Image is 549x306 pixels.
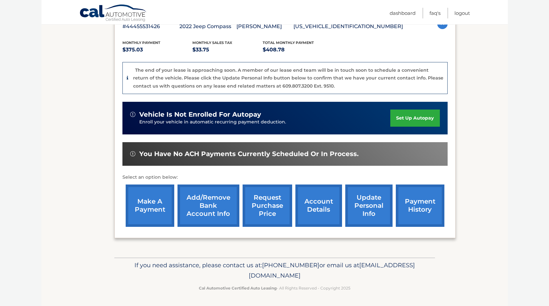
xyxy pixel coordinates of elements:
[390,8,416,18] a: Dashboard
[192,40,232,45] span: Monthly sales Tax
[262,261,319,269] span: [PHONE_NUMBER]
[119,285,431,291] p: - All Rights Reserved - Copyright 2025
[177,185,239,227] a: Add/Remove bank account info
[130,112,135,117] img: alert-white.svg
[396,185,444,227] a: payment history
[139,111,261,119] span: vehicle is not enrolled for autopay
[133,67,443,89] p: The end of your lease is approaching soon. A member of our lease end team will be in touch soon t...
[139,150,359,158] span: You have no ACH payments currently scheduled or in process.
[429,8,440,18] a: FAQ's
[126,185,174,227] a: make a payment
[295,185,342,227] a: account details
[179,22,236,31] p: 2022 Jeep Compass
[122,174,448,181] p: Select an option below:
[236,22,293,31] p: [PERSON_NAME]
[122,22,179,31] p: #44455531426
[243,185,292,227] a: request purchase price
[122,45,193,54] p: $375.03
[390,110,440,127] a: set up autopay
[345,185,393,227] a: update personal info
[454,8,470,18] a: Logout
[263,40,314,45] span: Total Monthly Payment
[122,40,160,45] span: Monthly Payment
[192,45,263,54] p: $33.75
[293,22,403,31] p: [US_VEHICLE_IDENTIFICATION_NUMBER]
[199,286,277,290] strong: Cal Automotive Certified Auto Leasing
[79,4,147,23] a: Cal Automotive
[263,45,333,54] p: $408.78
[119,260,431,281] p: If you need assistance, please contact us at: or email us at
[130,151,135,156] img: alert-white.svg
[139,119,391,126] p: Enroll your vehicle in automatic recurring payment deduction.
